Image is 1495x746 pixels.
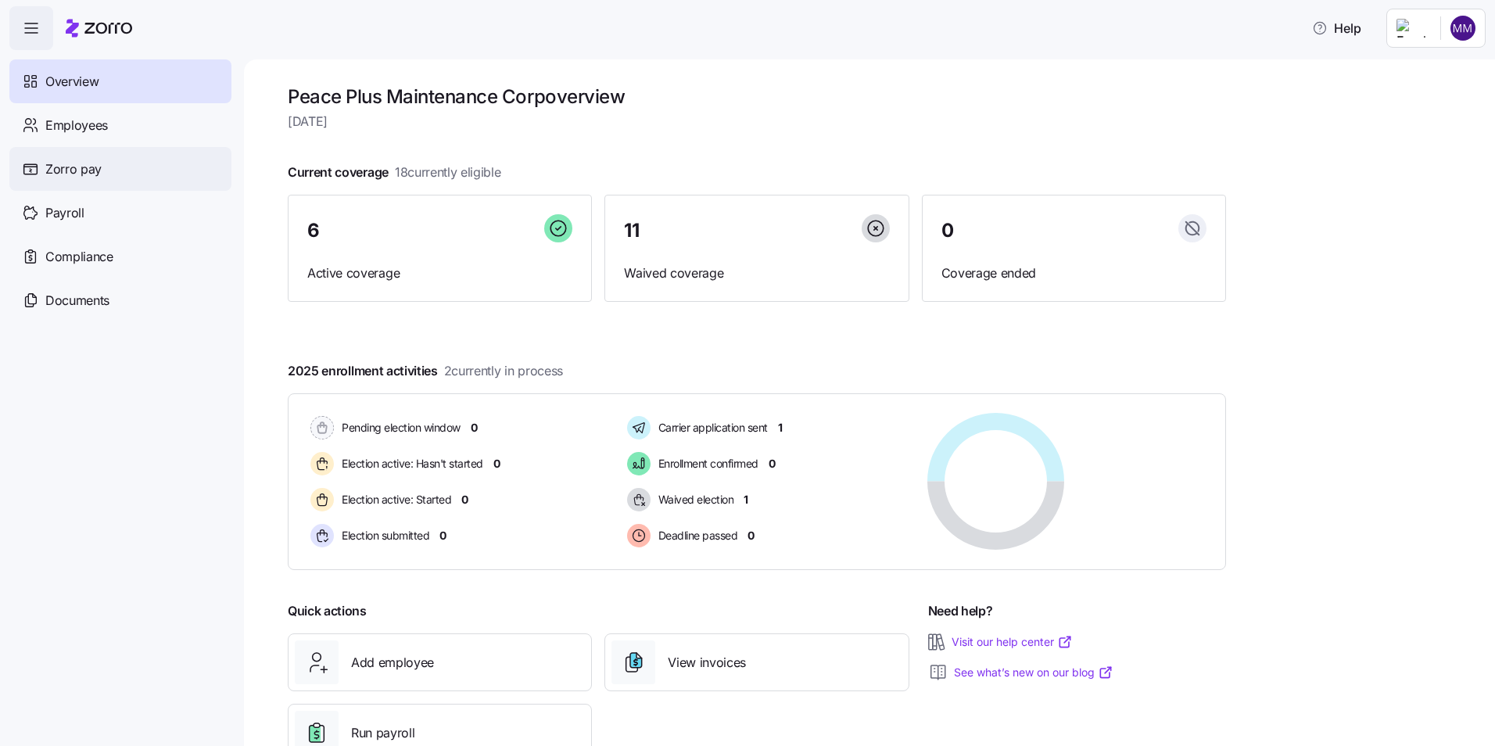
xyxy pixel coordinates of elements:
span: 0 [461,492,468,507]
a: See what’s new on our blog [954,665,1113,680]
span: Election submitted [337,528,429,543]
span: 18 currently eligible [395,163,501,182]
span: Help [1312,19,1361,38]
span: Election active: Started [337,492,451,507]
span: Payroll [45,203,84,223]
span: 2 currently in process [444,361,563,381]
span: 1 [744,492,748,507]
span: Election active: Hasn't started [337,456,483,472]
span: Active coverage [307,264,572,283]
a: Payroll [9,191,231,235]
span: 0 [747,528,755,543]
span: Employees [45,116,108,135]
span: Zorro pay [45,160,102,179]
span: 6 [307,221,320,240]
span: Documents [45,291,109,310]
span: Waived coverage [624,264,889,283]
span: 0 [493,456,500,472]
span: Coverage ended [941,264,1206,283]
span: Compliance [45,247,113,267]
span: View invoices [668,653,746,672]
span: Carrier application sent [654,420,768,436]
span: 0 [471,420,478,436]
h1: Peace Plus Maintenance Corp overview [288,84,1226,109]
a: Visit our help center [952,634,1073,650]
span: Current coverage [288,163,501,182]
span: 0 [941,221,954,240]
img: c7500ab85f6c991aee20b7272b35d42d [1450,16,1475,41]
span: Need help? [928,601,993,621]
a: Documents [9,278,231,322]
img: Employer logo [1396,19,1428,38]
a: Employees [9,103,231,147]
button: Help [1300,13,1374,44]
span: Waived election [654,492,734,507]
a: Overview [9,59,231,103]
span: Overview [45,72,99,91]
span: Pending election window [337,420,461,436]
span: Enrollment confirmed [654,456,758,472]
span: 0 [439,528,446,543]
span: 1 [778,420,783,436]
span: [DATE] [288,112,1226,131]
span: Quick actions [288,601,367,621]
span: Run payroll [351,723,414,743]
span: 11 [624,221,639,240]
span: Add employee [351,653,434,672]
a: Zorro pay [9,147,231,191]
span: 0 [769,456,776,472]
span: 2025 enrollment activities [288,361,563,381]
span: Deadline passed [654,528,738,543]
a: Compliance [9,235,231,278]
